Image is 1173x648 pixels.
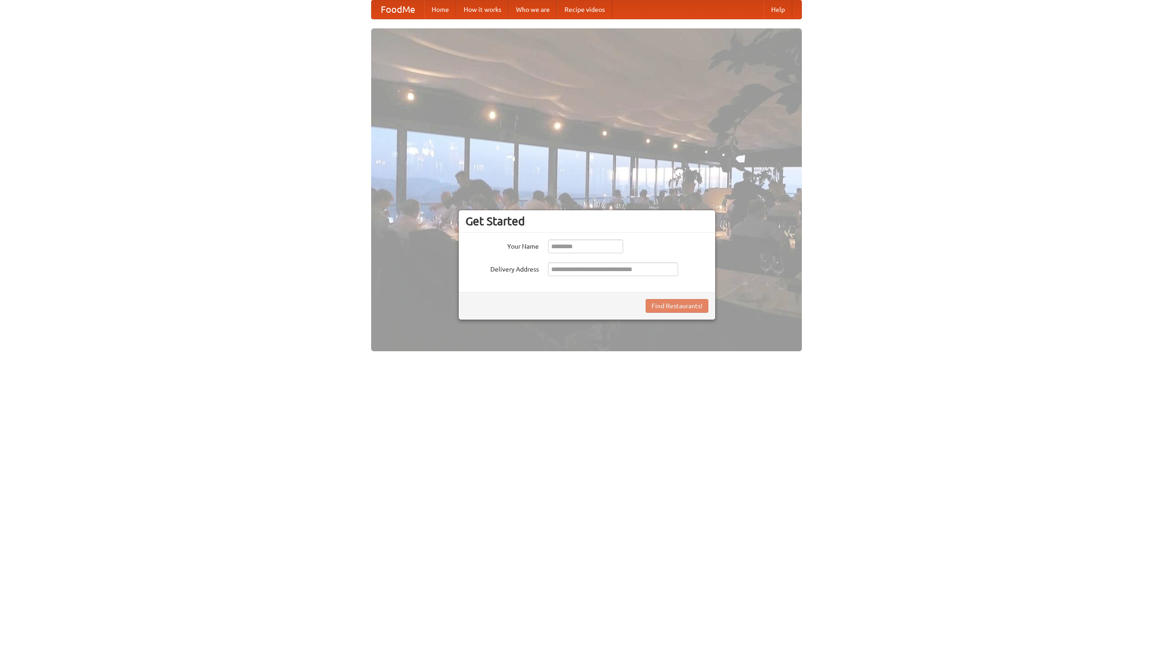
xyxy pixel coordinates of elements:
button: Find Restaurants! [646,299,708,313]
a: FoodMe [372,0,424,19]
a: Who we are [509,0,557,19]
h3: Get Started [466,214,708,228]
a: Help [764,0,792,19]
a: Recipe videos [557,0,612,19]
label: Delivery Address [466,262,539,274]
a: Home [424,0,456,19]
a: How it works [456,0,509,19]
label: Your Name [466,240,539,251]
